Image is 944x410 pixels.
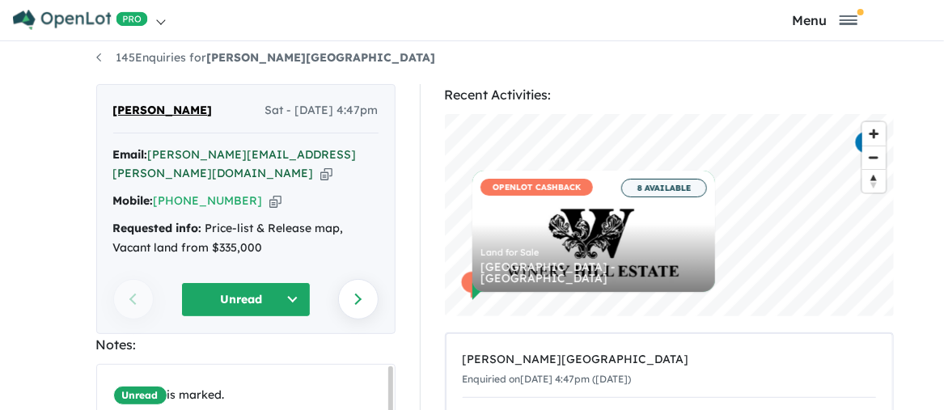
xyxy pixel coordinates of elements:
img: Openlot PRO Logo White [13,10,148,30]
div: is marked. [113,386,391,405]
span: Reset bearing to north [862,170,886,192]
div: Land for Sale [480,248,707,257]
div: Price-list & Release map, Vacant land from $335,000 [113,219,379,258]
a: [PHONE_NUMBER] [154,193,263,208]
button: Reset bearing to north [862,169,886,192]
div: Map marker [459,270,484,300]
div: [PERSON_NAME][GEOGRAPHIC_DATA] [463,350,876,370]
strong: Requested info: [113,221,202,235]
span: Unread [113,386,167,405]
button: Unread [181,282,311,317]
nav: breadcrumb [96,49,849,68]
a: OPENLOT CASHBACK 8 AVAILABLE Land for Sale [GEOGRAPHIC_DATA] - [GEOGRAPHIC_DATA] [472,171,715,292]
div: Map marker [853,130,878,160]
button: Copy [320,165,332,182]
div: [GEOGRAPHIC_DATA] - [GEOGRAPHIC_DATA] [480,261,707,284]
a: 145Enquiries for[PERSON_NAME][GEOGRAPHIC_DATA] [96,50,436,65]
button: Zoom out [862,146,886,169]
div: Recent Activities: [445,84,894,106]
strong: Email: [113,147,148,162]
small: Enquiried on [DATE] 4:47pm ([DATE]) [463,373,632,385]
span: 8 AVAILABLE [621,179,707,197]
a: [PERSON_NAME][GEOGRAPHIC_DATA]Enquiried on[DATE] 4:47pm ([DATE]) [463,342,876,398]
span: [PERSON_NAME] [113,101,213,120]
button: Toggle navigation [710,12,940,27]
canvas: Map [445,114,894,316]
span: Sat - [DATE] 4:47pm [265,101,379,120]
strong: Mobile: [113,193,154,208]
button: Zoom in [862,122,886,146]
a: [PERSON_NAME][EMAIL_ADDRESS][PERSON_NAME][DOMAIN_NAME] [113,147,357,181]
strong: [PERSON_NAME][GEOGRAPHIC_DATA] [207,50,436,65]
div: Notes: [96,334,396,356]
button: Copy [269,192,282,209]
span: OPENLOT CASHBACK [480,179,593,196]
